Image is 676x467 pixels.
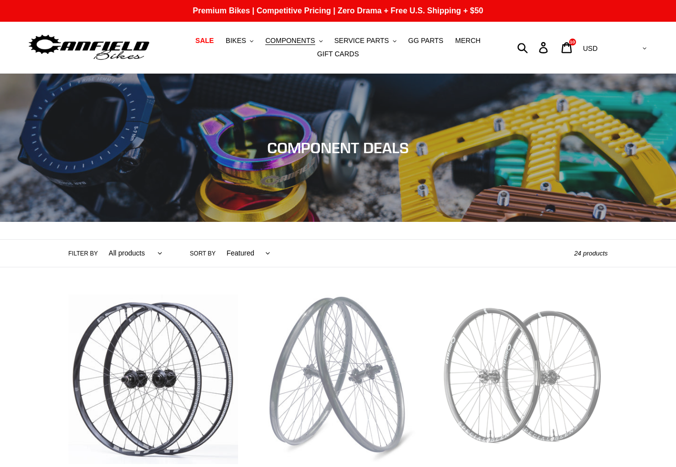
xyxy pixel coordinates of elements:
[191,34,219,47] a: SALE
[265,37,315,45] span: COMPONENTS
[329,34,401,47] button: SERVICE PARTS
[226,37,246,45] span: BIKES
[68,249,98,258] label: Filter by
[267,139,409,157] span: COMPONENT DEALS
[312,47,364,61] a: GIFT CARDS
[260,34,327,47] button: COMPONENTS
[574,250,608,257] span: 24 products
[408,37,443,45] span: GG PARTS
[334,37,388,45] span: SERVICE PARTS
[317,50,359,58] span: GIFT CARDS
[450,34,485,47] a: MERCH
[221,34,258,47] button: BIKES
[556,37,579,58] a: 10
[27,32,151,63] img: Canfield Bikes
[455,37,481,45] span: MERCH
[190,249,216,258] label: Sort by
[570,40,575,44] span: 10
[195,37,214,45] span: SALE
[403,34,448,47] a: GG PARTS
